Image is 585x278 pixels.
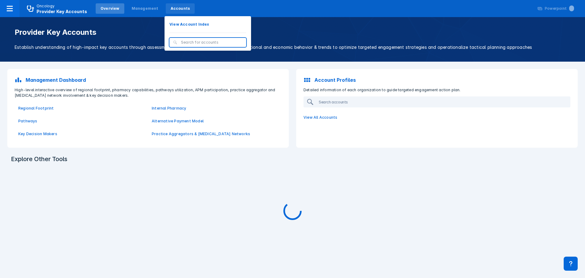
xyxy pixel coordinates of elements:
[300,111,574,124] a: View All Accounts
[26,76,86,84] p: Management Dashboard
[18,118,144,124] a: Pathways
[181,40,243,45] input: Search for accounts
[37,9,87,14] span: Provider Key Accounts
[15,44,570,51] p: Establish understanding of high-impact key accounts through assessment of indication-specific cli...
[7,155,578,167] h3: Explore Other Tools
[300,73,574,87] a: Account Profiles
[152,118,278,124] a: Alternative Payment Model
[37,3,55,9] p: Oncology
[314,76,356,84] p: Account Profiles
[101,6,119,11] div: Overview
[545,6,574,11] div: Powerpoint
[300,87,574,93] p: Detailed information of each organization to guide targeted engagement action plan.
[127,3,163,14] a: Management
[165,20,251,29] button: View Account Index
[316,97,499,107] input: Search accounts
[166,3,195,14] a: Accounts
[132,6,158,11] div: Management
[152,106,278,111] a: Internal Pharmacy
[169,22,209,27] p: View Account Index
[564,257,578,271] div: Contact Support
[152,131,278,137] a: Practice Aggregators & [MEDICAL_DATA] Networks
[11,87,285,98] p: High-level interactive overview of regional footprint, pharmacy capabilities, pathways utilizatio...
[96,3,124,14] a: Overview
[18,106,144,111] a: Regional Footprint
[18,131,144,137] a: Key Decision Makers
[11,73,285,87] a: Management Dashboard
[171,6,190,11] div: Accounts
[15,28,570,37] h1: Provider Key Accounts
